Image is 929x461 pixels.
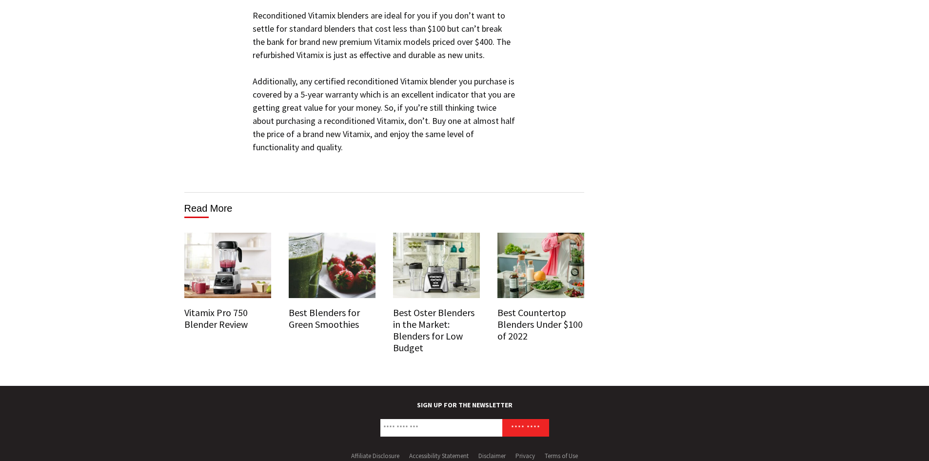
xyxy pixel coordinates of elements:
a: Terms of Use [545,452,578,460]
a: Best Blenders for Green Smoothies [289,306,360,330]
a: Vitamix Pro 750 Blender Review [184,306,248,330]
img: Best Countertop Blenders Under $100 of 2022 [497,233,584,298]
img: Best Oster Blenders in the Market: Blenders for Low Budget [393,233,480,298]
img: Vitamix Pro 750 Blender Review [184,233,271,298]
a: Affiliate Disclosure [351,452,399,460]
a: Disclaimer [478,452,506,460]
a: Accessibility Statement [409,452,469,460]
p: Reconditioned Vitamix blenders are ideal for you if you don’t want to settle for standard blender... [253,9,516,61]
label: SIGN UP FOR THE NEWSLETTER [172,401,757,414]
a: Best Oster Blenders in the Market: Blenders for Low Budget [393,306,474,354]
a: Privacy [515,452,535,460]
a: Best Countertop Blenders Under $100 of 2022 [497,306,583,342]
p: Additionally, any certified reconditioned Vitamix blender you purchase is covered by a 5-year war... [253,75,516,154]
h2: Read More [184,203,584,213]
img: Best Blenders for Green Smoothies [289,233,376,298]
